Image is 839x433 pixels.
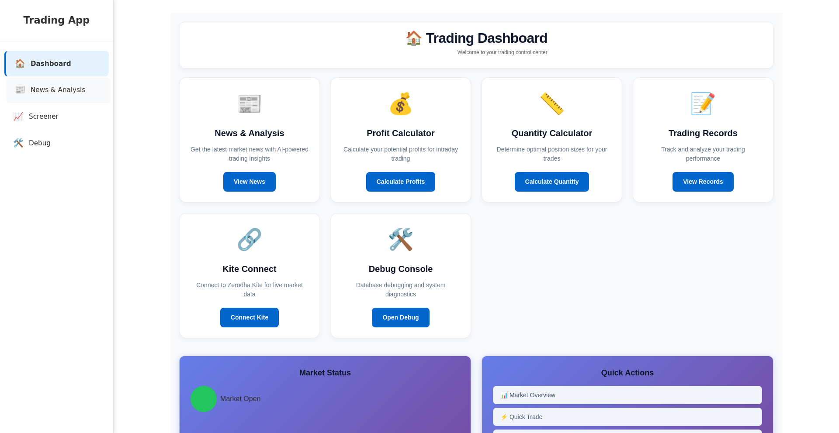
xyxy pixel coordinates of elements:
p: Determine optimal position sizes for your trades [492,145,611,163]
span: Debug [29,138,51,148]
p: Welcome to your trading control center [405,48,547,56]
h3: Trading Records [644,127,763,140]
a: View Records [673,172,734,192]
div: 📰 [190,88,309,120]
h2: Trading App [9,13,104,28]
h3: Quantity Calculator [492,127,611,140]
p: Database debugging and system diagnostics [341,281,460,299]
a: View News [223,172,276,192]
p: Get the latest market news with AI-powered trading insights [190,145,309,163]
span: Market Open [220,394,260,404]
button: ⚡ Quick Trade [493,408,762,426]
h2: 🏠 Trading Dashboard [405,27,547,48]
span: Dashboard [31,59,71,69]
span: News & Analysis [31,85,85,95]
div: 🔗 [190,224,309,255]
p: Calculate your potential profits for intraday trading [341,145,460,163]
h3: Profit Calculator [341,127,460,140]
h4: Quick Actions [493,367,762,379]
button: 📊 Market Overview [493,386,762,404]
h3: Debug Console [341,262,460,275]
span: 🛠️ [13,137,24,150]
div: 📏 [492,88,611,120]
h4: Market Status [191,367,460,379]
a: 🛠️Debug [4,131,109,156]
a: Open Debug [372,308,429,327]
div: 💰 [341,88,460,120]
div: 🛠️ [341,224,460,255]
div: 📝 [644,88,763,120]
a: 📰News & Analysis [6,77,111,103]
span: 📈 [13,110,24,123]
a: 🏠Dashboard [4,51,109,77]
span: 🏠 [15,58,25,70]
a: 📈Screener [4,104,109,130]
a: Calculate Quantity [515,172,589,192]
a: Calculate Profits [366,172,435,192]
p: Track and analyze your trading performance [644,145,763,163]
p: Connect to Zerodha Kite for live market data [190,281,309,299]
a: Connect Kite [220,308,279,327]
span: 📰 [15,84,25,96]
h3: News & Analysis [190,127,309,140]
span: Screener [29,112,59,122]
h3: Kite Connect [190,262,309,275]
